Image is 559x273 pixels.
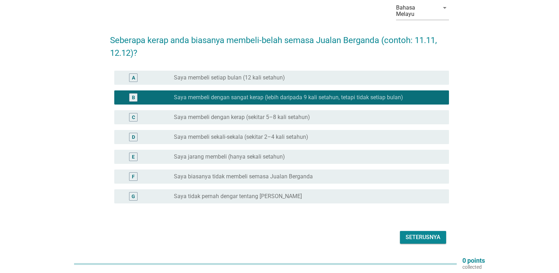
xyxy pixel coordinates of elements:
[462,264,485,270] p: collected
[132,133,135,141] div: D
[132,153,135,161] div: E
[174,153,285,160] label: Saya jarang membeli (hanya sekali setahun)
[400,231,446,244] button: Seterusnya
[462,257,485,264] p: 0 points
[396,5,435,17] div: Bahasa Melayu
[406,233,440,242] div: Seterusnya
[132,94,135,101] div: B
[132,173,135,180] div: F
[174,193,302,200] label: Saya tidak pernah dengar tentang [PERSON_NAME]
[174,133,308,141] label: Saya membeli sekali-sekala (sekitar 2–4 kali setahun)
[174,74,285,81] label: Saya membeli setiap bulan (12 kali setahun)
[440,4,449,12] i: arrow_drop_down
[174,94,403,101] label: Saya membeli dengan sangat kerap (lebih daripada 9 kali setahun, tetapi tidak setiap bulan)
[174,114,310,121] label: Saya membeli dengan kerap (sekitar 5–8 kali setahun)
[132,193,135,200] div: G
[132,74,135,82] div: A
[174,173,313,180] label: Saya biasanya tidak membeli semasa Jualan Berganda
[110,27,449,59] h2: Seberapa kerap anda biasanya membeli-belah semasa Jualan Berganda (contoh: 11.11, 12.12)?
[132,114,135,121] div: C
